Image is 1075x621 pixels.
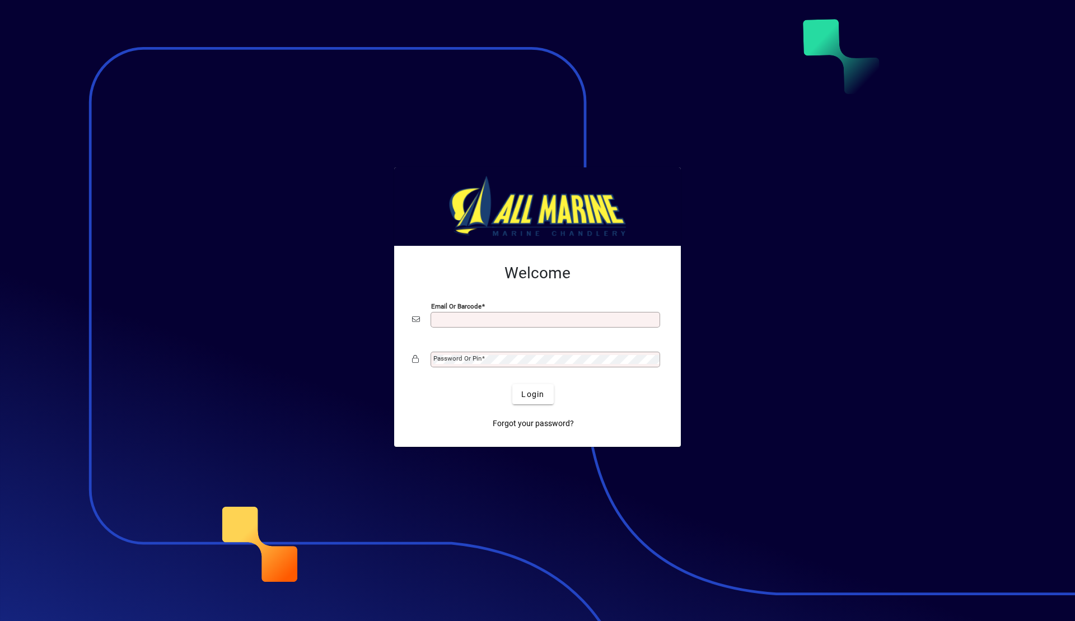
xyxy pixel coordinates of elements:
[488,413,578,433] a: Forgot your password?
[431,302,482,310] mat-label: Email or Barcode
[433,354,482,362] mat-label: Password or Pin
[493,418,574,429] span: Forgot your password?
[521,389,544,400] span: Login
[512,384,553,404] button: Login
[412,264,663,283] h2: Welcome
